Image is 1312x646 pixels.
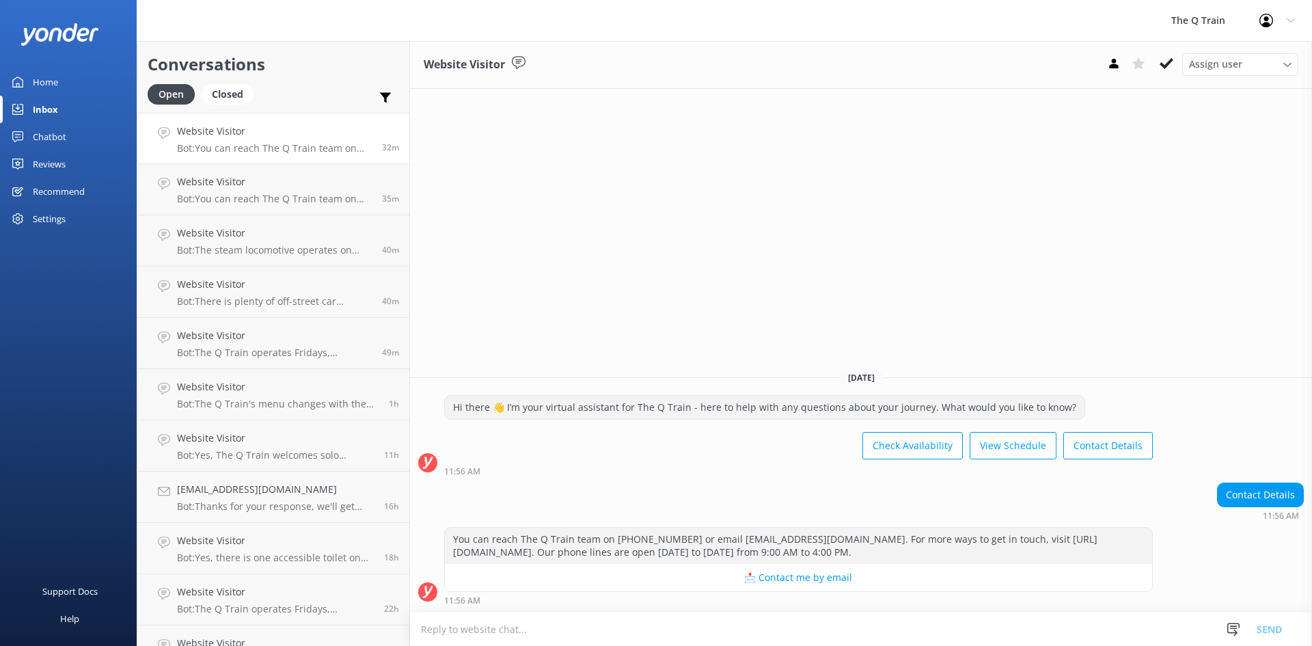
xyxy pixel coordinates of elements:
p: Bot: You can reach The Q Train team on [PHONE_NUMBER] or email [EMAIL_ADDRESS][DOMAIN_NAME]. For ... [177,142,372,154]
p: Bot: There is plenty of off-street car parking at [GEOGRAPHIC_DATA]. The carpark is gravel, and w... [177,295,372,308]
div: Reviews [33,150,66,178]
div: Help [60,605,79,632]
a: Website VisitorBot:The Q Train operates Fridays, Saturdays, and Sundays all year round, except on... [137,574,409,625]
h2: Conversations [148,51,399,77]
a: [EMAIL_ADDRESS][DOMAIN_NAME]Bot:Thanks for your response, we'll get back to you as soon as we can... [137,472,409,523]
h4: Website Visitor [177,277,372,292]
div: Chatbot [33,123,66,150]
p: Bot: The Q Train operates Fridays, Saturdays, and Sundays all year round, except on Public Holida... [177,603,374,615]
a: Website VisitorBot:The steam locomotive operates on select weekends throughout the year, typicall... [137,215,409,267]
h4: Website Visitor [177,533,374,548]
div: Assign User [1182,53,1298,75]
a: Website VisitorBot:Yes, The Q Train welcomes solo travellers for a degustation-style meal. You ca... [137,420,409,472]
div: Recommend [33,178,85,205]
span: Sep 10 2025 11:53am (UTC +10:00) Australia/Sydney [382,193,399,204]
div: Open [148,84,195,105]
a: Website VisitorBot:You can reach The Q Train team on [PHONE_NUMBER] or email [EMAIL_ADDRESS][DOMA... [137,164,409,215]
a: Closed [202,86,260,101]
span: Sep 09 2025 02:27pm (UTC +10:00) Australia/Sydney [384,603,399,615]
div: Hi there 👋 I’m your virtual assistant for The Q Train - here to help with any questions about you... [445,396,1084,419]
p: Bot: The steam locomotive operates on select weekends throughout the year, typically from [DATE] ... [177,244,372,256]
div: Closed [202,84,254,105]
span: Sep 10 2025 10:38am (UTC +10:00) Australia/Sydney [389,398,399,409]
strong: 11:56 AM [444,597,480,605]
h4: Website Visitor [177,431,374,446]
p: Bot: The Q Train's menu changes with the seasons, with a new selection every three months. Please... [177,398,379,410]
button: Contact Details [1063,432,1153,459]
span: Sep 10 2025 12:43am (UTC +10:00) Australia/Sydney [384,449,399,461]
div: You can reach The Q Train team on [PHONE_NUMBER] or email [EMAIL_ADDRESS][DOMAIN_NAME]. For more ... [445,528,1152,564]
h4: Website Visitor [177,328,372,343]
div: Inbox [33,96,58,123]
h4: Website Visitor [177,124,372,139]
div: Home [33,68,58,96]
span: Sep 10 2025 11:48am (UTC +10:00) Australia/Sydney [382,244,399,256]
span: Assign user [1189,57,1242,72]
h4: Website Visitor [177,226,372,241]
div: Settings [33,205,66,232]
p: Bot: The Q Train operates Fridays, Saturdays, and Sundays all year round, except on Public Holida... [177,347,372,359]
span: Sep 09 2025 05:42pm (UTC +10:00) Australia/Sydney [384,552,399,563]
div: Support Docs [42,578,98,605]
h4: Website Visitor [177,174,372,189]
div: Contact Details [1218,483,1303,507]
h4: Website Visitor [177,584,374,600]
span: [DATE] [840,372,883,383]
img: yonder-white-logo.png [20,23,99,46]
button: Check Availability [862,432,963,459]
h4: Website Visitor [177,379,379,394]
span: Sep 10 2025 11:48am (UTC +10:00) Australia/Sydney [382,295,399,307]
a: Website VisitorBot:Yes, there is one accessible toilet on The Q Train located in the [GEOGRAPHIC_... [137,523,409,574]
div: Sep 10 2025 11:56am (UTC +10:00) Australia/Sydney [444,595,1153,605]
button: View Schedule [970,432,1056,459]
a: Website VisitorBot:There is plenty of off-street car parking at [GEOGRAPHIC_DATA]. The carpark is... [137,267,409,318]
div: Sep 10 2025 11:56am (UTC +10:00) Australia/Sydney [444,466,1153,476]
h4: [EMAIL_ADDRESS][DOMAIN_NAME] [177,482,374,497]
a: Website VisitorBot:The Q Train's menu changes with the seasons, with a new selection every three ... [137,369,409,420]
span: Sep 10 2025 11:40am (UTC +10:00) Australia/Sydney [382,347,399,358]
p: Bot: Thanks for your response, we'll get back to you as soon as we can during opening hours. [177,500,374,513]
p: Bot: Yes, there is one accessible toilet on The Q Train located in the [GEOGRAPHIC_DATA]. It is n... [177,552,374,564]
a: Website VisitorBot:The Q Train operates Fridays, Saturdays, and Sundays all year round, except on... [137,318,409,369]
strong: 11:56 AM [1263,512,1299,520]
div: Sep 10 2025 11:56am (UTC +10:00) Australia/Sydney [1217,511,1304,520]
a: Open [148,86,202,101]
button: 📩 Contact me by email [445,564,1152,591]
span: Sep 09 2025 08:24pm (UTC +10:00) Australia/Sydney [384,500,399,512]
p: Bot: You can reach The Q Train team on [PHONE_NUMBER] or email [EMAIL_ADDRESS][DOMAIN_NAME]. For ... [177,193,372,205]
span: Sep 10 2025 11:56am (UTC +10:00) Australia/Sydney [382,142,399,153]
a: Website VisitorBot:You can reach The Q Train team on [PHONE_NUMBER] or email [EMAIL_ADDRESS][DOMA... [137,113,409,164]
h3: Website Visitor [424,56,505,74]
p: Bot: Yes, The Q Train welcomes solo travellers for a degustation-style meal. You can book your ex... [177,449,374,461]
strong: 11:56 AM [444,468,480,476]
